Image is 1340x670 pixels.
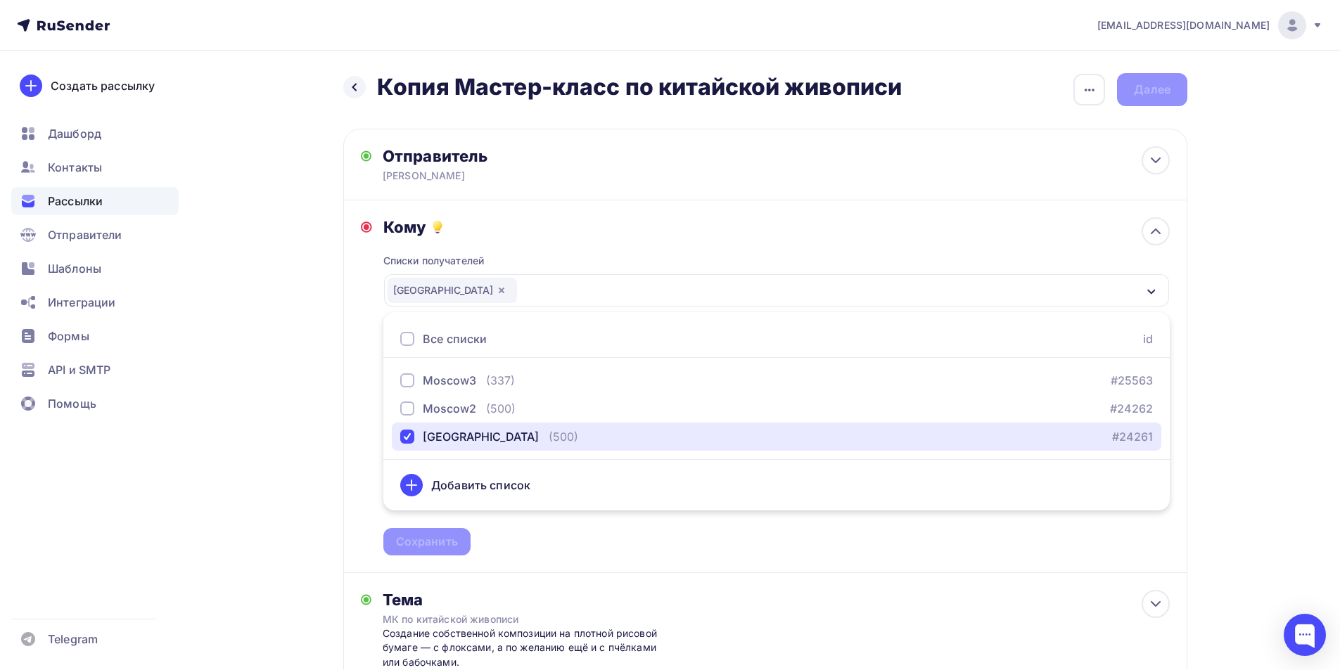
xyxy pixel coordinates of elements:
[1097,11,1323,39] a: [EMAIL_ADDRESS][DOMAIN_NAME]
[48,260,101,277] span: Шаблоны
[383,626,661,669] div: Создание собственной композиции на плотной рисовой бумаге — с флокcами, а по желанию ещё и с пчёл...
[11,120,179,148] a: Дашборд
[383,273,1170,307] button: [GEOGRAPHIC_DATA]
[486,372,515,389] div: (337)
[388,278,517,303] div: [GEOGRAPHIC_DATA]
[383,590,661,610] div: Тема
[11,187,179,215] a: Рассылки
[549,428,578,445] div: (500)
[377,73,902,101] h2: Копия Мастер-класс по китайской живописи
[11,153,179,181] a: Контакты
[383,169,657,183] div: [PERSON_NAME]
[48,395,96,412] span: Помощь
[1097,18,1270,32] span: [EMAIL_ADDRESS][DOMAIN_NAME]
[423,400,476,417] div: Moscow2
[383,312,1170,510] ul: [GEOGRAPHIC_DATA]
[11,255,179,283] a: Шаблоны
[48,294,115,311] span: Интеграции
[48,631,98,648] span: Telegram
[1110,400,1153,417] a: #24262
[48,125,101,142] span: Дашборд
[423,428,539,445] div: [GEOGRAPHIC_DATA]
[423,372,476,389] div: Moscow3
[1111,372,1153,389] a: #25563
[48,361,110,378] span: API и SMTP
[51,77,155,94] div: Создать рассылку
[11,221,179,249] a: Отправители
[48,328,89,344] span: Формы
[383,612,633,626] div: МК по китайской живописи
[486,400,516,417] div: (500)
[431,477,530,494] div: Добавить список
[383,146,687,166] div: Отправитель
[423,330,487,347] div: Все списки
[1143,330,1153,347] div: id
[11,322,179,350] a: Формы
[48,193,103,210] span: Рассылки
[1112,428,1153,445] a: #24261
[48,226,122,243] span: Отправители
[383,254,485,268] div: Списки получателей
[48,159,102,176] span: Контакты
[383,217,1170,237] div: Кому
